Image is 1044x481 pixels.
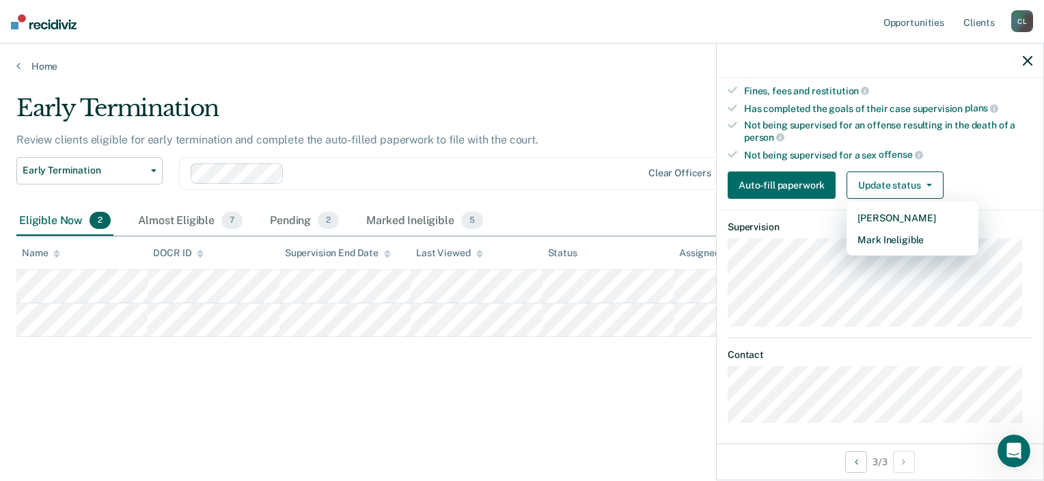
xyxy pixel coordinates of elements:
[16,133,538,146] p: Review clients eligible for early termination and complete the auto-filled paperwork to file with...
[267,206,342,236] div: Pending
[812,85,869,96] span: restitution
[22,247,60,259] div: Name
[648,167,711,179] div: Clear officers
[744,102,1032,115] div: Has completed the goals of their case supervision
[845,451,867,473] button: Previous Opportunity
[221,212,243,230] span: 7
[744,120,1032,143] div: Not being supervised for an offense resulting in the death of a
[744,132,784,143] span: person
[744,149,1032,161] div: Not being supervised for a sex
[965,102,998,113] span: plans
[879,149,923,160] span: offense
[135,206,245,236] div: Almost Eligible
[11,14,77,29] img: Recidiviz
[16,60,1028,72] a: Home
[679,247,743,259] div: Assigned to
[847,171,943,199] button: Update status
[153,247,204,259] div: DOCR ID
[16,206,113,236] div: Eligible Now
[728,171,841,199] a: Auto-fill paperwork
[728,349,1032,361] dt: Contact
[416,247,482,259] div: Last Viewed
[728,171,836,199] button: Auto-fill paperwork
[998,435,1030,467] iframe: Intercom live chat
[1011,10,1033,32] div: C L
[285,247,391,259] div: Supervision End Date
[893,451,915,473] button: Next Opportunity
[16,94,799,133] div: Early Termination
[318,212,339,230] span: 2
[363,206,486,236] div: Marked Ineligible
[90,212,111,230] span: 2
[461,212,483,230] span: 5
[717,443,1043,480] div: 3 / 3
[728,221,1032,233] dt: Supervision
[847,229,978,251] button: Mark Ineligible
[847,207,978,229] button: [PERSON_NAME]
[744,85,1032,97] div: Fines, fees and
[23,165,146,176] span: Early Termination
[548,247,577,259] div: Status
